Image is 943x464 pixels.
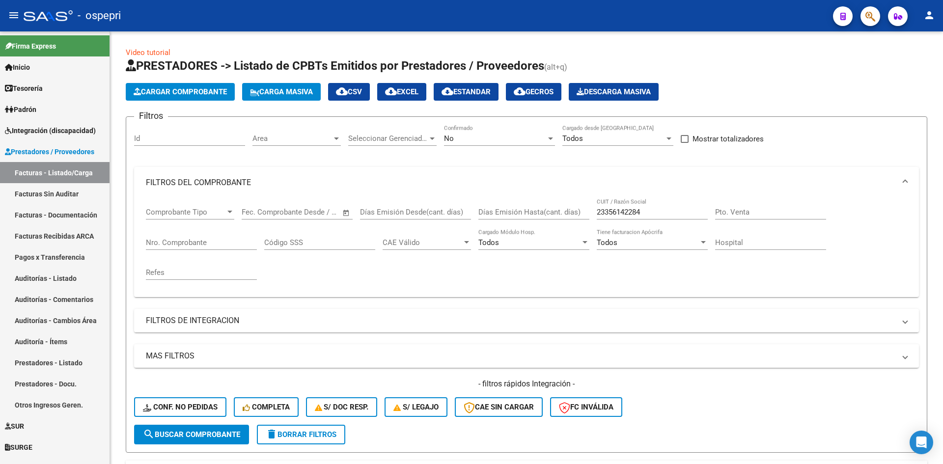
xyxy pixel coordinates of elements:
[5,146,94,157] span: Prestadores / Proveedores
[341,207,352,218] button: Open calendar
[146,315,895,326] mat-panel-title: FILTROS DE INTEGRACION
[336,87,362,96] span: CSV
[562,134,583,143] span: Todos
[266,430,336,439] span: Borrar Filtros
[134,379,919,389] h4: - filtros rápidos Integración -
[243,403,290,411] span: Completa
[126,83,235,101] button: Cargar Comprobante
[385,87,418,96] span: EXCEL
[252,134,332,143] span: Area
[478,238,499,247] span: Todos
[597,238,617,247] span: Todos
[383,238,462,247] span: CAE Válido
[134,198,919,297] div: FILTROS DEL COMPROBANTE
[146,177,895,188] mat-panel-title: FILTROS DEL COMPROBANTE
[126,59,544,73] span: PRESTADORES -> Listado de CPBTs Emitidos por Prestadores / Proveedores
[134,344,919,368] mat-expansion-panel-header: MAS FILTROS
[134,309,919,332] mat-expansion-panel-header: FILTROS DE INTEGRACION
[5,421,24,432] span: SUR
[464,403,534,411] span: CAE SIN CARGAR
[5,41,56,52] span: Firma Express
[336,85,348,97] mat-icon: cloud_download
[434,83,499,101] button: Estandar
[5,83,43,94] span: Tesorería
[442,85,453,97] mat-icon: cloud_download
[550,397,622,417] button: FC Inválida
[234,397,299,417] button: Completa
[306,397,378,417] button: S/ Doc Resp.
[134,425,249,444] button: Buscar Comprobante
[134,397,226,417] button: Conf. no pedidas
[146,208,225,217] span: Comprobante Tipo
[5,104,36,115] span: Padrón
[315,403,369,411] span: S/ Doc Resp.
[146,351,895,361] mat-panel-title: MAS FILTROS
[242,83,321,101] button: Carga Masiva
[5,62,30,73] span: Inicio
[143,403,218,411] span: Conf. no pedidas
[442,87,491,96] span: Estandar
[134,167,919,198] mat-expansion-panel-header: FILTROS DEL COMPROBANTE
[250,87,313,96] span: Carga Masiva
[693,133,764,145] span: Mostrar totalizadores
[506,83,561,101] button: Gecros
[257,425,345,444] button: Borrar Filtros
[385,397,447,417] button: S/ legajo
[544,62,567,72] span: (alt+q)
[577,87,651,96] span: Descarga Masiva
[328,83,370,101] button: CSV
[266,428,277,440] mat-icon: delete
[923,9,935,21] mat-icon: person
[514,85,526,97] mat-icon: cloud_download
[78,5,121,27] span: - ospepri
[134,87,227,96] span: Cargar Comprobante
[444,134,454,143] span: No
[910,431,933,454] div: Open Intercom Messenger
[143,428,155,440] mat-icon: search
[455,397,543,417] button: CAE SIN CARGAR
[514,87,554,96] span: Gecros
[569,83,659,101] app-download-masive: Descarga masiva de comprobantes (adjuntos)
[126,48,170,57] a: Video tutorial
[377,83,426,101] button: EXCEL
[5,442,32,453] span: SURGE
[143,430,240,439] span: Buscar Comprobante
[348,134,428,143] span: Seleccionar Gerenciador
[8,9,20,21] mat-icon: menu
[393,403,439,411] span: S/ legajo
[290,208,338,217] input: Fecha fin
[385,85,397,97] mat-icon: cloud_download
[5,125,96,136] span: Integración (discapacidad)
[242,208,281,217] input: Fecha inicio
[559,403,613,411] span: FC Inválida
[569,83,659,101] button: Descarga Masiva
[134,109,168,123] h3: Filtros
